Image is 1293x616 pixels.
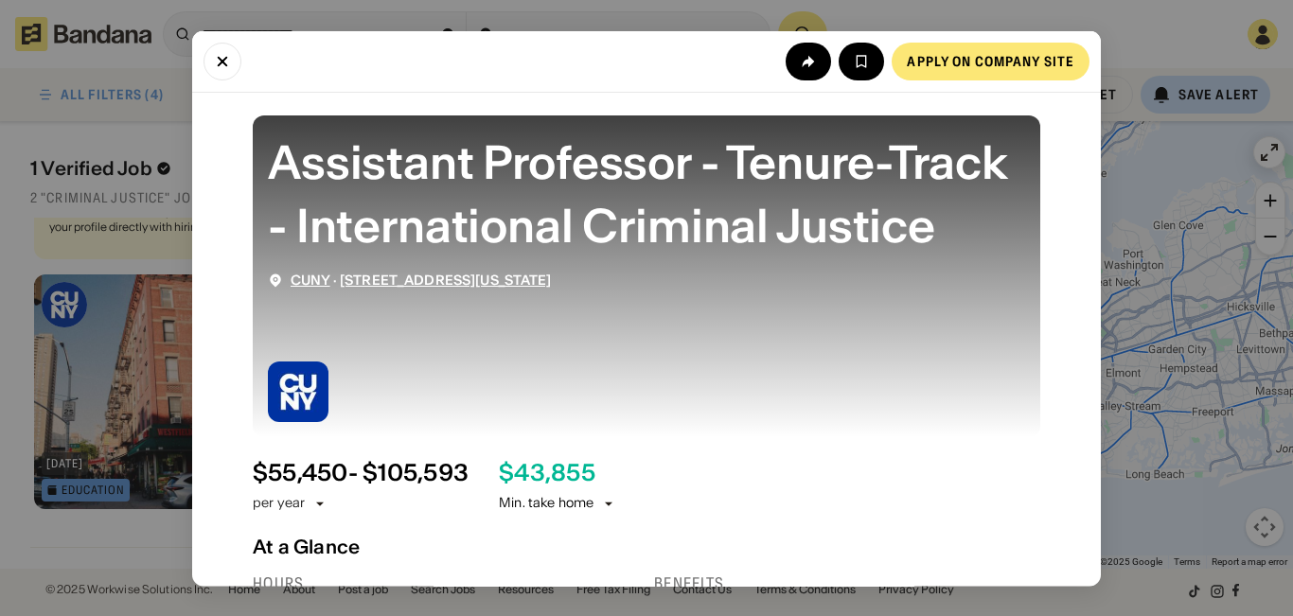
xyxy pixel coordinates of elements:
[253,494,305,513] div: per year
[654,572,1040,592] div: Benefits
[253,459,469,486] div: $ 55,450 - $105,593
[499,459,595,486] div: $ 43,855
[907,54,1074,67] div: Apply on company site
[204,42,241,79] button: Close
[499,494,616,513] div: Min. take home
[268,130,1025,256] div: Assistant Professor - Tenure-Track - International Criminal Justice
[340,271,552,288] span: [STREET_ADDRESS][US_STATE]
[253,535,1040,557] div: At a Glance
[268,361,328,421] img: CUNY logo
[253,572,639,592] div: Hours
[291,272,552,288] div: ·
[291,271,330,288] span: CUNY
